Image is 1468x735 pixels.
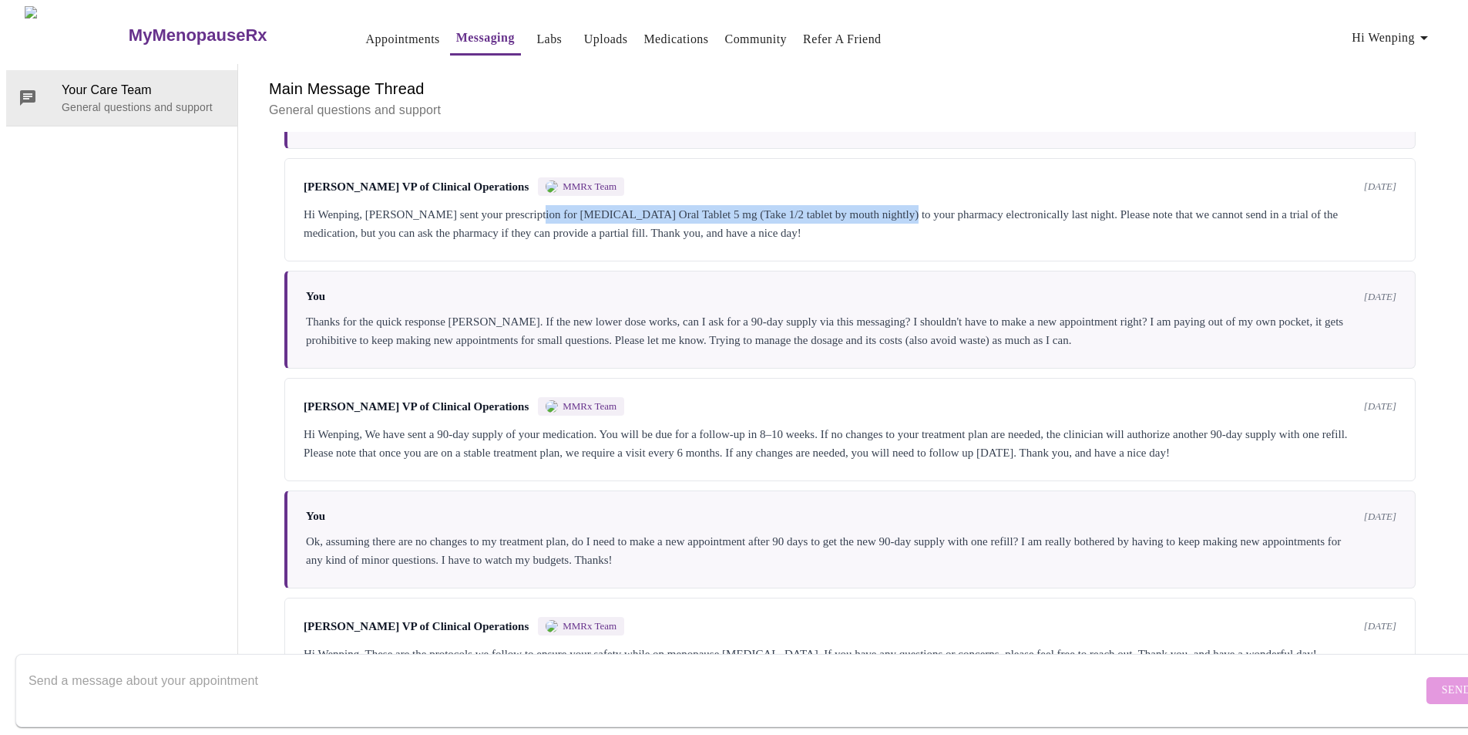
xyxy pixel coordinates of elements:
a: MyMenopauseRx [126,8,328,62]
span: MMRx Team [563,400,616,413]
span: MMRx Team [563,180,616,193]
div: Hi Wenping, [PERSON_NAME] sent your prescription for [MEDICAL_DATA] Oral Tablet 5 mg (Take 1/2 ta... [304,205,1396,242]
button: Medications [637,24,714,55]
a: Appointments [366,29,440,50]
button: Community [719,24,794,55]
span: You [306,510,325,523]
div: Hi Wenping, We have sent a 90-day supply of your medication. You will be due for a follow-up in 8... [304,425,1396,462]
span: Your Care Team [62,81,225,99]
a: Refer a Friend [803,29,882,50]
a: Labs [536,29,562,50]
p: General questions and support [269,101,1431,120]
button: Hi Wenping [1345,22,1439,53]
span: [PERSON_NAME] VP of Clinical Operations [304,400,529,413]
div: Your Care TeamGeneral questions and support [6,70,237,126]
p: General questions and support [62,99,225,115]
img: MMRX [546,180,558,193]
h3: MyMenopauseRx [129,25,267,46]
img: MyMenopauseRx Logo [25,6,126,64]
span: [DATE] [1364,620,1396,632]
a: Messaging [456,27,515,49]
button: Messaging [450,22,521,56]
button: Appointments [360,24,446,55]
span: Hi Wenping [1352,27,1433,49]
span: [PERSON_NAME] VP of Clinical Operations [304,180,529,194]
h6: Main Message Thread [269,76,1431,101]
img: MMRX [546,400,558,413]
span: [PERSON_NAME] VP of Clinical Operations [304,620,529,633]
div: Thanks for the quick response [PERSON_NAME]. If the new lower dose works, can I ask for a 90-day ... [306,312,1396,349]
div: Hi Wenping, These are the protocols we follow to ensure your safety while on menopause [MEDICAL_D... [304,645,1396,663]
span: [DATE] [1364,400,1396,413]
button: Labs [525,24,574,55]
textarea: Send a message about your appointment [29,666,1423,715]
a: Community [725,29,788,50]
span: [DATE] [1364,511,1396,523]
div: Ok, assuming there are no changes to my treatment plan, do I need to make a new appointment after... [306,532,1396,569]
span: [DATE] [1364,180,1396,193]
span: You [306,290,325,303]
button: Refer a Friend [797,24,888,55]
img: MMRX [546,620,558,632]
button: Uploads [578,24,634,55]
a: Uploads [584,29,628,50]
span: MMRx Team [563,620,616,632]
a: Medications [643,29,708,50]
span: [DATE] [1364,291,1396,303]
